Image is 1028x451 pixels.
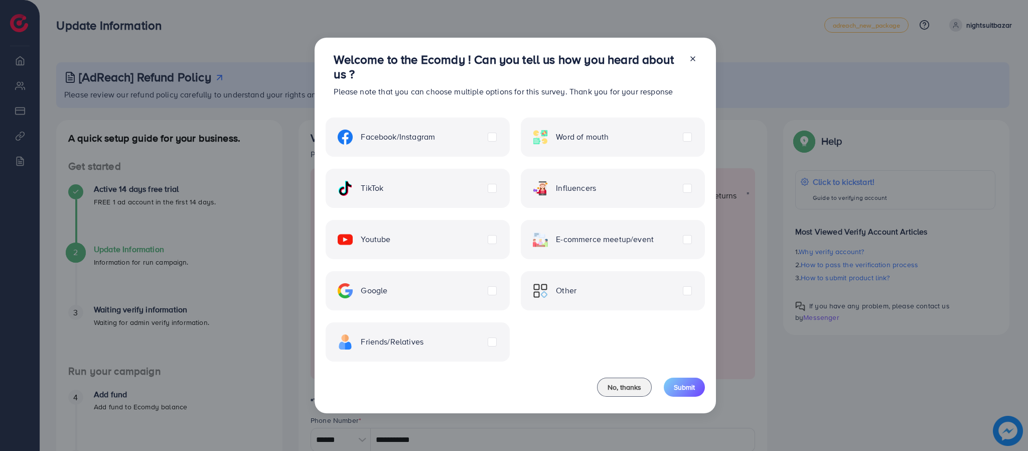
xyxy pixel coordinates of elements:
span: Submit [674,382,695,392]
img: ic-influencers.a620ad43.svg [533,181,548,196]
span: Youtube [361,234,390,245]
img: ic-facebook.134605ef.svg [338,130,353,145]
img: ic-tiktok.4b20a09a.svg [338,181,353,196]
img: ic-freind.8e9a9d08.svg [338,334,353,350]
span: No, thanks [608,382,641,392]
img: ic-ecommerce.d1fa3848.svg [533,232,548,247]
img: ic-word-of-mouth.a439123d.svg [533,130,548,145]
button: Submit [664,378,705,397]
span: Word of mouth [556,131,609,143]
span: Friends/Relatives [361,336,423,348]
img: ic-youtube.715a0ca2.svg [338,232,353,247]
img: ic-google.5bdd9b68.svg [338,283,353,298]
img: ic-other.99c3e012.svg [533,283,548,298]
span: Other [556,285,576,296]
span: Google [361,285,387,296]
span: TikTok [361,182,383,194]
p: Please note that you can choose multiple options for this survey. Thank you for your response [334,85,680,97]
span: Influencers [556,182,596,194]
h3: Welcome to the Ecomdy ! Can you tell us how you heard about us ? [334,52,680,81]
span: E-commerce meetup/event [556,234,654,245]
span: Facebook/Instagram [361,131,435,143]
button: No, thanks [597,378,652,397]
